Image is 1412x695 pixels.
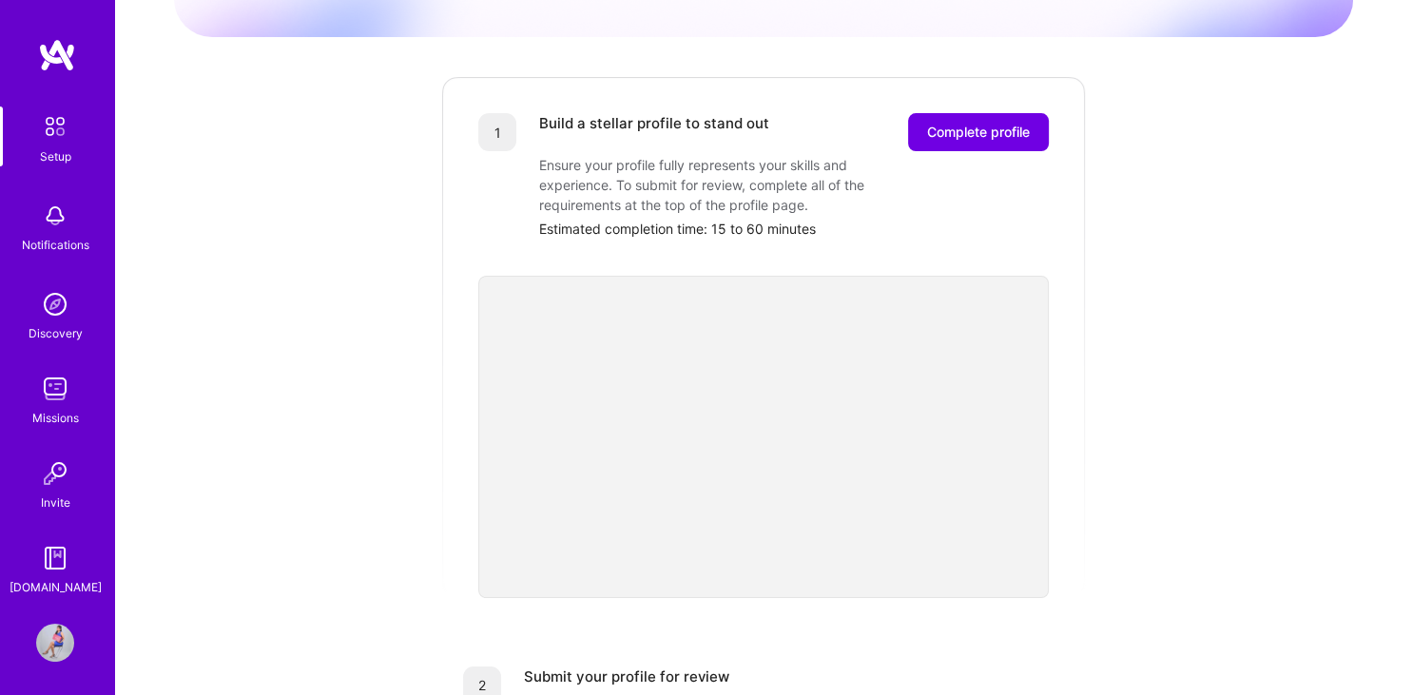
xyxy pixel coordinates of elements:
img: User Avatar [36,624,74,662]
div: Ensure your profile fully represents your skills and experience. To submit for review, complete a... [539,155,919,215]
div: [DOMAIN_NAME] [10,577,102,597]
div: Estimated completion time: 15 to 60 minutes [539,219,1049,239]
div: 1 [478,113,516,151]
button: Complete profile [908,113,1049,151]
div: Notifications [22,235,89,255]
img: logo [38,38,76,72]
div: Invite [41,492,70,512]
img: bell [36,197,74,235]
img: setup [35,106,75,146]
img: guide book [36,539,74,577]
div: Build a stellar profile to stand out [539,113,769,151]
iframe: video [478,276,1049,598]
a: User Avatar [31,624,79,662]
img: discovery [36,285,74,323]
div: Discovery [29,323,83,343]
div: Missions [32,408,79,428]
img: teamwork [36,370,74,408]
img: Invite [36,454,74,492]
span: Complete profile [927,123,1030,142]
div: Setup [40,146,71,166]
div: Submit your profile for review [524,666,729,686]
